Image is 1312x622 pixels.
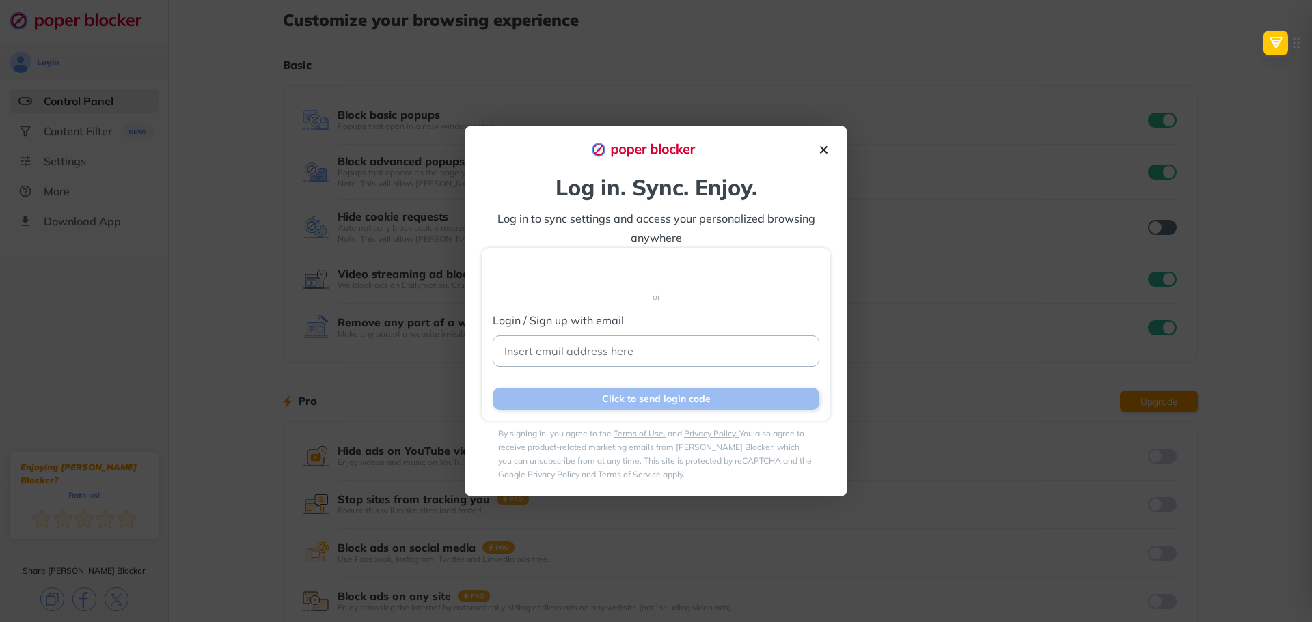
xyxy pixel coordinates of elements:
iframe: Sign in with Google Button [512,255,799,285]
label: By signing in, you agree to the and You also agree to receive product-related marketing emails fr... [498,428,812,479]
a: Privacy Policy. [684,428,739,438]
input: Insert email address here [493,335,819,367]
label: Login / Sign up with email [493,313,819,327]
div: or [493,281,819,313]
img: logo [591,142,707,157]
a: Terms of Use. [614,428,666,438]
span: Log in to sync settings and access your personalized browsing anywhere [497,212,818,244]
div: Log in. Sync. Enjoy. [481,173,831,201]
img: close-icon [817,143,831,157]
